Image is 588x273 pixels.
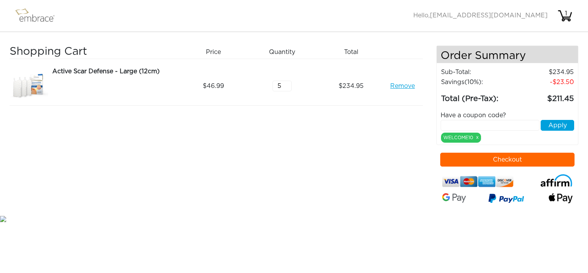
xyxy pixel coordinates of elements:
div: Active Scar Defense - Large (12cm) [52,67,176,76]
img: paypal-v3.png [488,192,524,206]
button: Apply [541,120,574,131]
span: (10%) [464,79,481,85]
img: Google-Pay-Logo.svg [442,193,466,203]
img: credit-cards.png [442,174,514,189]
span: 234.95 [339,81,364,91]
a: Remove [390,81,415,91]
td: Sub-Total: [441,67,514,77]
div: WELCOME10 [441,133,481,143]
img: d2f91f46-8dcf-11e7-b919-02e45ca4b85b.jpeg [10,67,48,105]
button: Checkout [440,153,575,167]
td: 23.50 [514,77,574,87]
a: x [476,134,479,141]
span: Hello, [413,12,548,19]
td: 234.95 [514,67,574,77]
div: 1 [558,9,574,18]
h4: Order Summary [437,46,578,63]
div: Price [182,45,251,59]
div: Have a coupon code? [435,111,580,120]
img: logo.png [13,6,63,25]
td: Savings : [441,77,514,87]
img: affirm-logo.svg [540,174,573,187]
span: Quantity [269,47,295,57]
div: Total [319,45,388,59]
span: [EMAIL_ADDRESS][DOMAIN_NAME] [430,12,548,19]
h3: Shopping Cart [10,45,176,59]
a: 1 [557,12,573,19]
td: 211.45 [514,87,574,105]
img: cart [557,8,573,24]
span: 46.99 [203,81,224,91]
img: fullApplePay.png [549,193,573,203]
td: Total (Pre-Tax): [441,87,514,105]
